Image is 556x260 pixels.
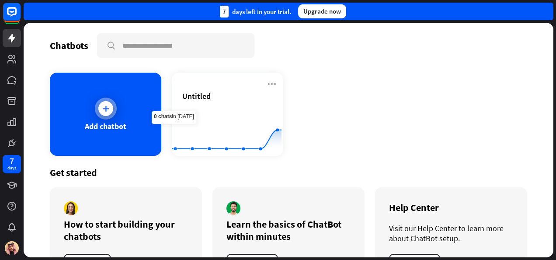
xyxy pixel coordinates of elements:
div: Help Center [389,201,513,214]
div: days left in your trial. [220,6,291,18]
img: author [226,201,240,215]
div: 7 [220,6,229,18]
div: Chatbots [50,39,88,52]
button: Open LiveChat chat widget [7,4,33,30]
span: Untitled [182,91,211,101]
div: Get started [50,166,527,179]
div: Visit our Help Center to learn more about ChatBot setup. [389,223,513,243]
div: How to start building your chatbots [64,218,188,242]
div: Add chatbot [85,121,126,131]
img: author [64,201,78,215]
div: days [7,165,16,171]
div: 7 [10,157,14,165]
div: Learn the basics of ChatBot within minutes [226,218,351,242]
a: 7 days [3,155,21,173]
div: Upgrade now [298,4,346,18]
